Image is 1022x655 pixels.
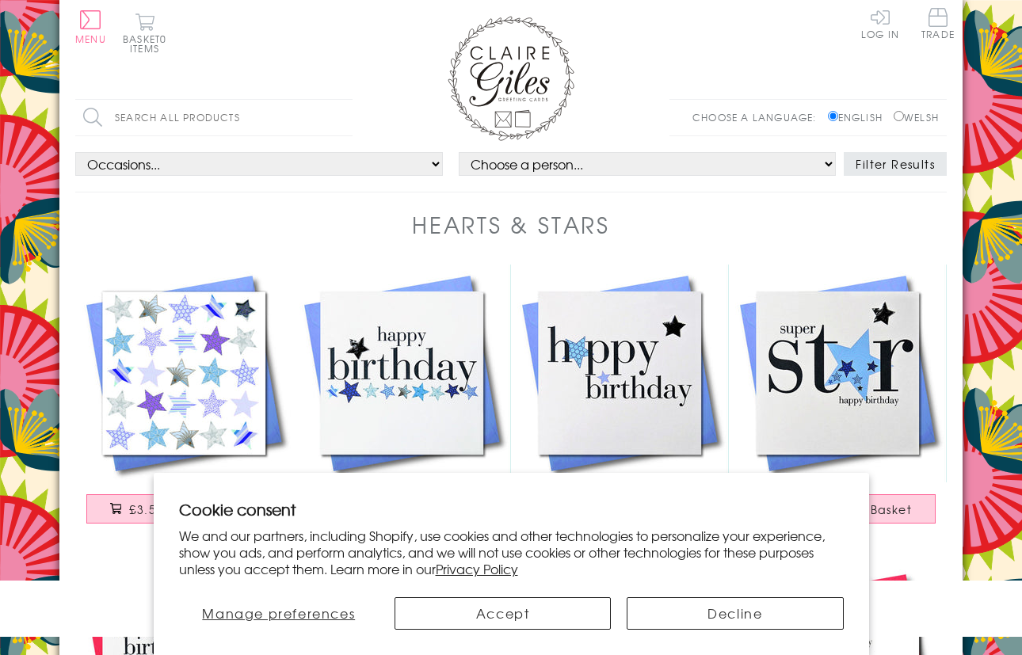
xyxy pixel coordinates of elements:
a: Birthday Card, Blue Stars, Happy Birthday, Embellished with a shiny padded star £3.50 Add to Basket [293,265,511,539]
button: £3.50 Add to Basket [86,494,283,524]
img: Birthday Card, Blue Stars, Happy Birthday, Embellished with a shiny padded star [511,265,729,482]
button: Menu [75,10,106,44]
span: Manage preferences [202,604,355,623]
h2: Cookie consent [179,498,844,520]
a: Log In [861,8,899,39]
img: Birthday Card, Blue Stars, Happy Birthday, Embellished with a shiny padded star [293,265,511,482]
a: General Card Card, Blue Stars, Embellished with a shiny padded star £3.50 Add to Basket [75,265,293,539]
label: Welsh [894,110,939,124]
img: Claire Giles Greetings Cards [448,16,574,141]
p: We and our partners, including Shopify, use cookies and other technologies to personalize your ex... [179,527,844,577]
a: Privacy Policy [436,559,518,578]
h1: Hearts & Stars [412,208,610,241]
a: Birthday Card, Blue Stars, Super Star, Embellished with a padded star £3.50 Add to Basket [729,265,947,539]
p: Choose a language: [692,110,825,124]
button: Decline [627,597,843,630]
button: Filter Results [844,152,947,176]
span: 0 items [130,32,166,55]
span: £3.50 Add to Basket [129,501,258,517]
a: Trade [921,8,955,42]
label: English [828,110,890,124]
input: Welsh [894,111,904,121]
img: General Card Card, Blue Stars, Embellished with a shiny padded star [75,265,293,482]
button: Basket0 items [123,13,166,53]
input: Search [337,100,353,135]
a: Birthday Card, Blue Stars, Happy Birthday, Embellished with a shiny padded star £3.50 Add to Basket [511,265,729,539]
button: Accept [395,597,611,630]
span: Trade [921,8,955,39]
button: Manage preferences [179,597,379,630]
img: Birthday Card, Blue Stars, Super Star, Embellished with a padded star [729,265,947,482]
span: Menu [75,32,106,46]
input: English [828,111,838,121]
input: Search all products [75,100,353,135]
